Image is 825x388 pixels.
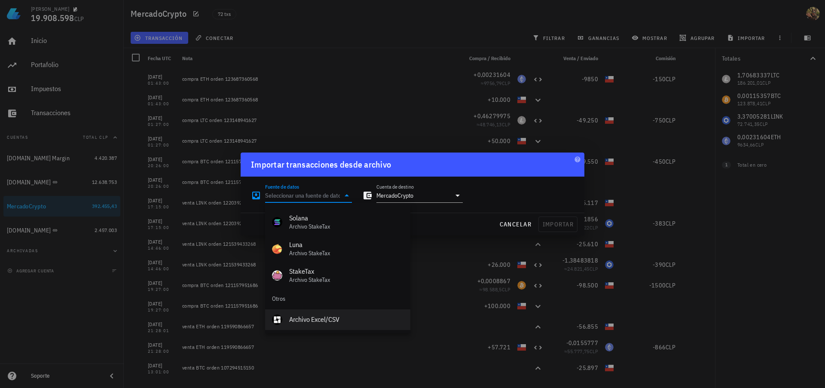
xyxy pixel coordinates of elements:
div: Archivo StakeTax [289,250,403,257]
div: Solana [289,214,403,222]
input: Seleccionar una fuente de datos [265,189,340,202]
span: cancelar [499,220,532,228]
label: Fuente de datos [265,183,299,190]
div: StakeTax [289,267,403,275]
div: Otros [265,289,410,309]
div: Archivo StakeTax [289,223,403,230]
div: Archivo StakeTax [289,276,403,284]
label: Cuenta de destino [376,183,414,190]
div: Importar transacciones desde archivo [251,158,391,171]
div: Luna [289,241,403,249]
div: Archivo Excel/CSV [289,315,403,324]
button: cancelar [496,217,535,232]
